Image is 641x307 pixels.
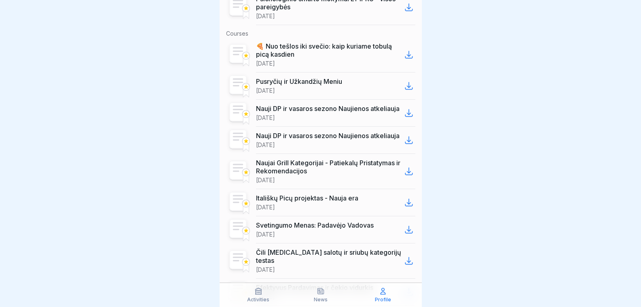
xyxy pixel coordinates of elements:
p: Nauji DP ir vasaros sezono Naujienos atkeliauja [256,132,400,140]
p: [DATE] [256,60,275,67]
p: Naujai Grill Kategorijai - Patiekalų Pristatymas ir Rekomendacijos [256,159,402,175]
p: [DATE] [256,114,275,122]
p: [DATE] [256,231,275,238]
p: [DATE] [256,266,275,273]
p: [DATE] [256,204,275,211]
p: [DATE] [256,141,275,149]
p: News [314,297,328,303]
p: Activities [247,297,269,303]
p: Čili [MEDICAL_DATA] salotų ir sriubų kategorijų testas [256,248,402,264]
p: Courses [226,30,415,37]
p: Svetingumo Menas: Padavėjo Vadovas [256,221,374,229]
p: Itališkų Picų projektas - Nauja era [256,194,358,202]
p: Profile [375,297,391,303]
p: 🍕 Nuo tešlos iki svečio: kaip kuriame tobulą picą kasdien [256,42,402,58]
p: [DATE] [256,13,275,20]
p: Pusryčių ir Užkandžių Meniu [256,77,342,85]
p: [DATE] [256,177,275,184]
p: Nauji DP ir vasaros sezono Naujienos atkeliauja [256,104,400,113]
p: [DATE] [256,87,275,94]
